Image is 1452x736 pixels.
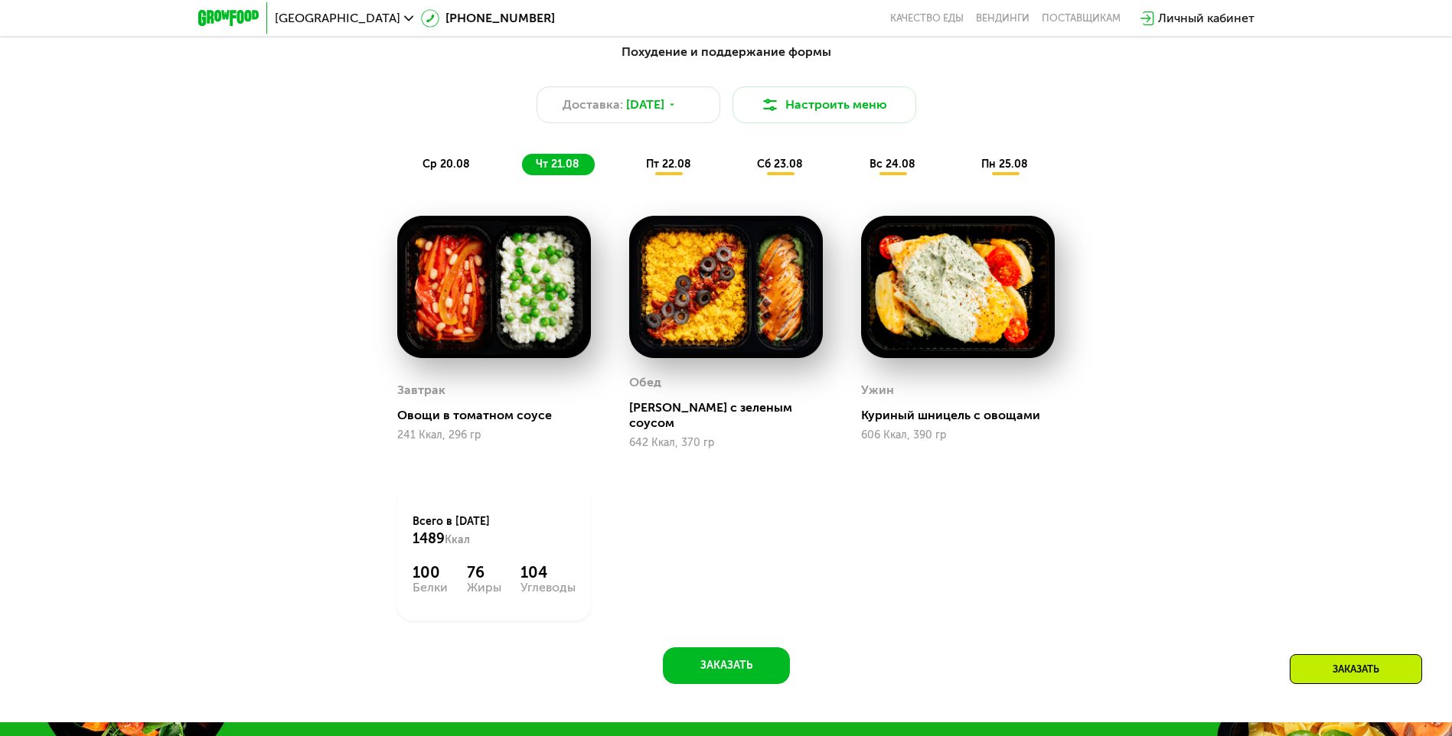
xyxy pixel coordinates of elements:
[981,158,1028,171] span: пн 25.08
[861,408,1067,423] div: Куриный шницель с овощами
[861,379,894,402] div: Ужин
[563,96,623,114] span: Доставка:
[1290,654,1422,684] div: Заказать
[413,563,448,581] div: 100
[421,9,555,28] a: [PHONE_NUMBER]
[467,581,501,594] div: Жиры
[890,12,964,24] a: Качество еды
[445,533,470,546] span: Ккал
[629,371,661,394] div: Обед
[870,158,915,171] span: вс 24.08
[1042,12,1121,24] div: поставщикам
[423,158,470,171] span: ср 20.08
[413,514,576,548] div: Всего в [DATE]
[520,581,576,594] div: Углеводы
[275,12,400,24] span: [GEOGRAPHIC_DATA]
[413,530,445,547] span: 1489
[536,158,579,171] span: чт 21.08
[520,563,576,581] div: 104
[757,158,803,171] span: сб 23.08
[733,86,916,123] button: Настроить меню
[397,379,445,402] div: Завтрак
[626,96,664,114] span: [DATE]
[397,429,591,441] div: 241 Ккал, 296 гр
[413,581,448,594] div: Белки
[1158,9,1255,28] div: Личный кабинет
[976,12,1029,24] a: Вендинги
[629,400,835,431] div: [PERSON_NAME] с зеленым соусом
[397,408,603,423] div: Овощи в томатном соусе
[646,158,691,171] span: пт 22.08
[467,563,501,581] div: 76
[629,437,823,449] div: 642 Ккал, 370 гр
[663,647,790,684] button: Заказать
[861,429,1055,441] div: 606 Ккал, 390 гр
[273,43,1180,62] div: Похудение и поддержание формы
